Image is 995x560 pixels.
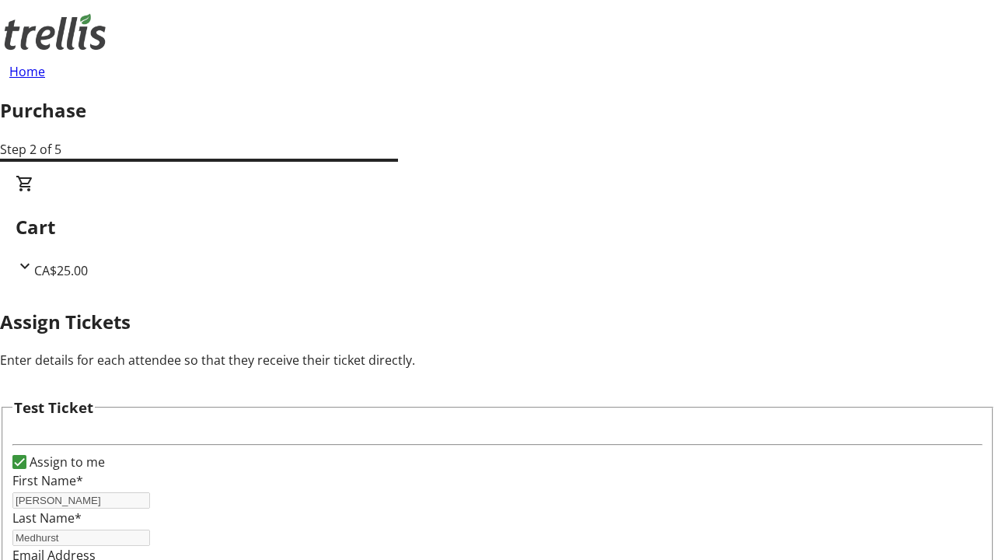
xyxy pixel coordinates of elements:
[12,509,82,527] label: Last Name*
[34,262,88,279] span: CA$25.00
[16,174,979,280] div: CartCA$25.00
[16,213,979,241] h2: Cart
[12,472,83,489] label: First Name*
[14,397,93,418] h3: Test Ticket
[26,453,105,471] label: Assign to me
